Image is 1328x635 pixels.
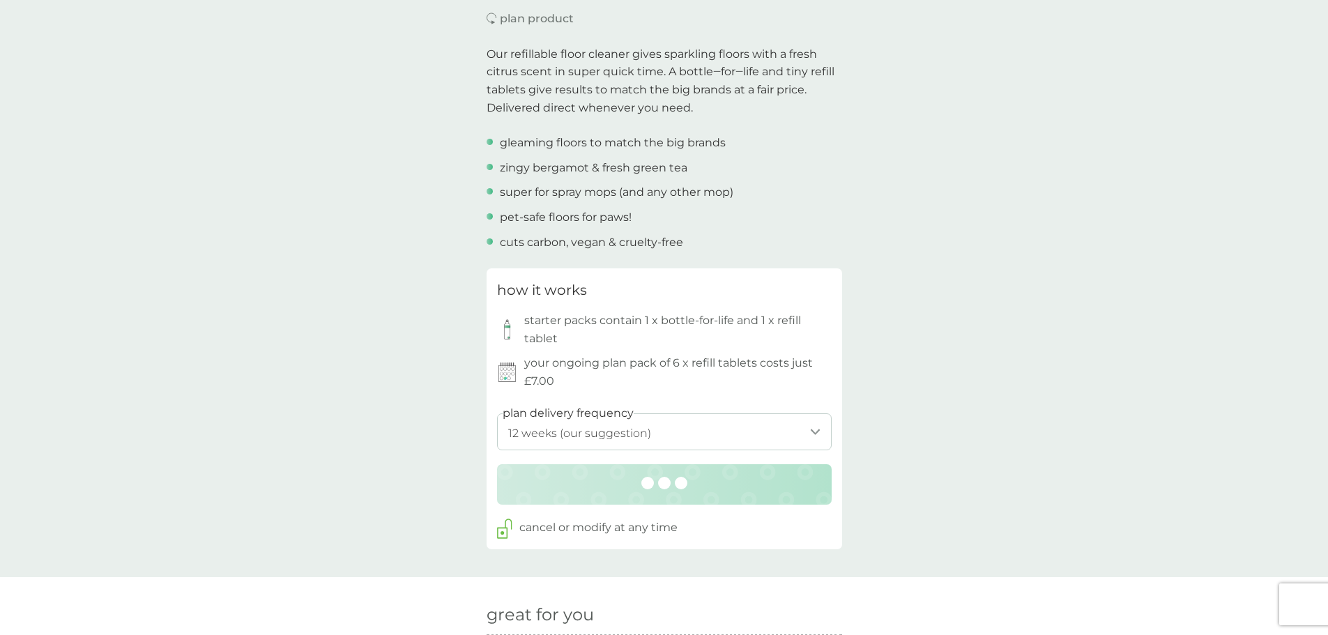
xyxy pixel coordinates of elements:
[500,10,574,28] p: plan product
[503,404,634,422] label: plan delivery frequency
[500,159,687,177] p: zingy bergamot & fresh green tea
[500,234,683,252] p: cuts carbon, vegan & cruelty-free
[500,134,726,152] p: gleaming floors to match the big brands
[487,45,842,116] p: Our refillable floor cleaner gives sparkling floors with a fresh citrus scent in super quick time...
[500,183,733,201] p: super for spray mops (and any other mop)
[487,605,842,625] h2: great for you
[524,354,832,390] p: your ongoing plan pack of 6 x refill tablets costs just £7.00
[497,279,587,301] h3: how it works
[524,312,832,347] p: starter packs contain 1 x bottle-for-life and 1 x refill tablet
[519,519,678,537] p: cancel or modify at any time
[500,208,632,227] p: pet-safe floors for paws!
